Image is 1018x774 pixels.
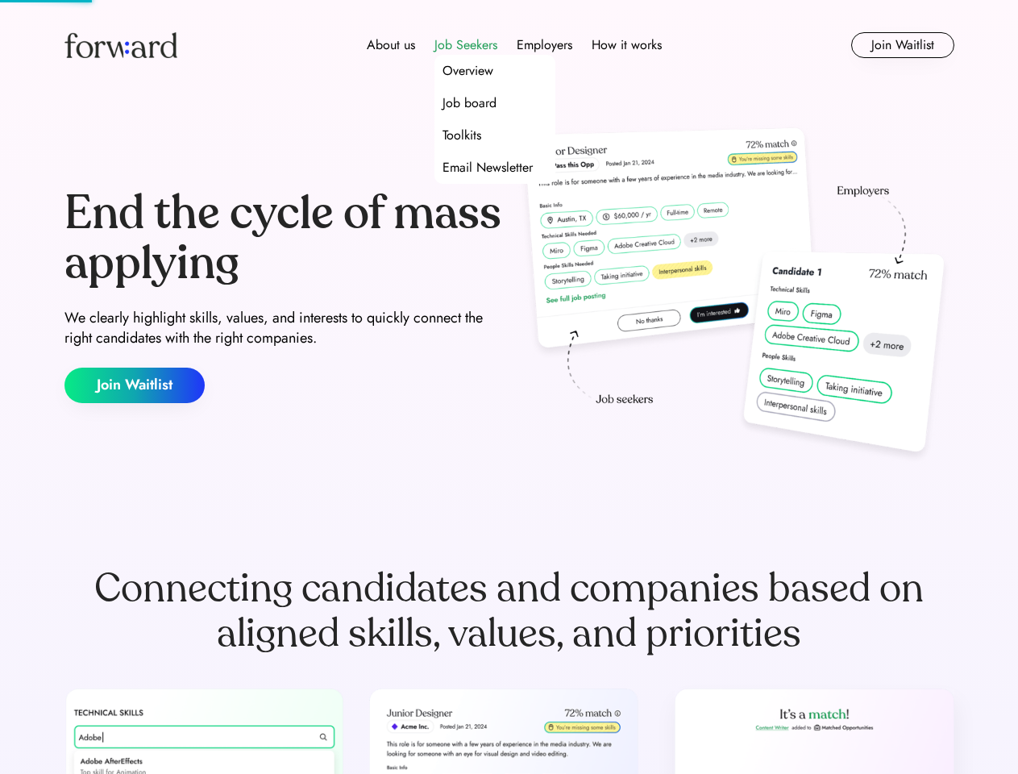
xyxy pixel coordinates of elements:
[592,35,662,55] div: How it works
[516,123,954,469] img: hero-image.png
[443,94,497,113] div: Job board
[64,368,205,403] button: Join Waitlist
[443,158,533,177] div: Email Newsletter
[64,189,503,288] div: End the cycle of mass applying
[851,32,954,58] button: Join Waitlist
[64,566,954,656] div: Connecting candidates and companies based on aligned skills, values, and priorities
[434,35,497,55] div: Job Seekers
[517,35,572,55] div: Employers
[443,61,493,81] div: Overview
[367,35,415,55] div: About us
[64,308,503,348] div: We clearly highlight skills, values, and interests to quickly connect the right candidates with t...
[443,126,481,145] div: Toolkits
[64,32,177,58] img: Forward logo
